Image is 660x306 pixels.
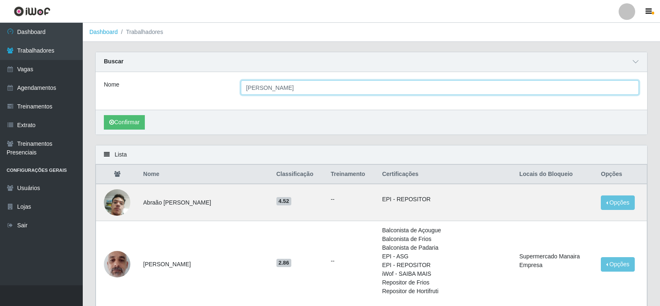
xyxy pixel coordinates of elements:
[382,278,509,287] li: Repositor de Frios
[382,226,509,235] li: Balconista de Açougue
[104,58,123,65] strong: Buscar
[601,195,635,210] button: Opções
[138,184,271,221] td: Abraão [PERSON_NAME]
[104,80,119,89] label: Nome
[601,257,635,272] button: Opções
[331,195,372,204] ul: --
[89,29,118,35] a: Dashboard
[118,28,163,36] li: Trabalhadores
[83,23,660,42] nav: breadcrumb
[382,252,509,261] li: EPI - ASG
[382,243,509,252] li: Balconista de Padaria
[377,165,514,184] th: Certificações
[271,165,326,184] th: Classificação
[104,179,130,226] img: 1744297850969.jpeg
[104,246,130,282] img: 1701972182792.jpeg
[382,235,509,243] li: Balconista de Frios
[96,145,647,164] div: Lista
[382,287,509,296] li: Repositor de Hortifruti
[241,80,639,95] input: Digite o Nome...
[331,257,372,265] ul: --
[138,165,271,184] th: Nome
[514,165,596,184] th: Locais do Bloqueio
[276,197,291,205] span: 4.52
[596,165,647,184] th: Opções
[382,195,509,204] li: EPI - REPOSITOR
[519,252,591,261] li: Supermercado Manaira
[14,6,50,17] img: CoreUI Logo
[276,259,291,267] span: 2.86
[104,115,145,130] button: Confirmar
[382,270,509,278] li: iWof - SAIBA MAIS
[382,261,509,270] li: EPI - REPOSITOR
[519,261,591,270] li: Empresa
[326,165,377,184] th: Treinamento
